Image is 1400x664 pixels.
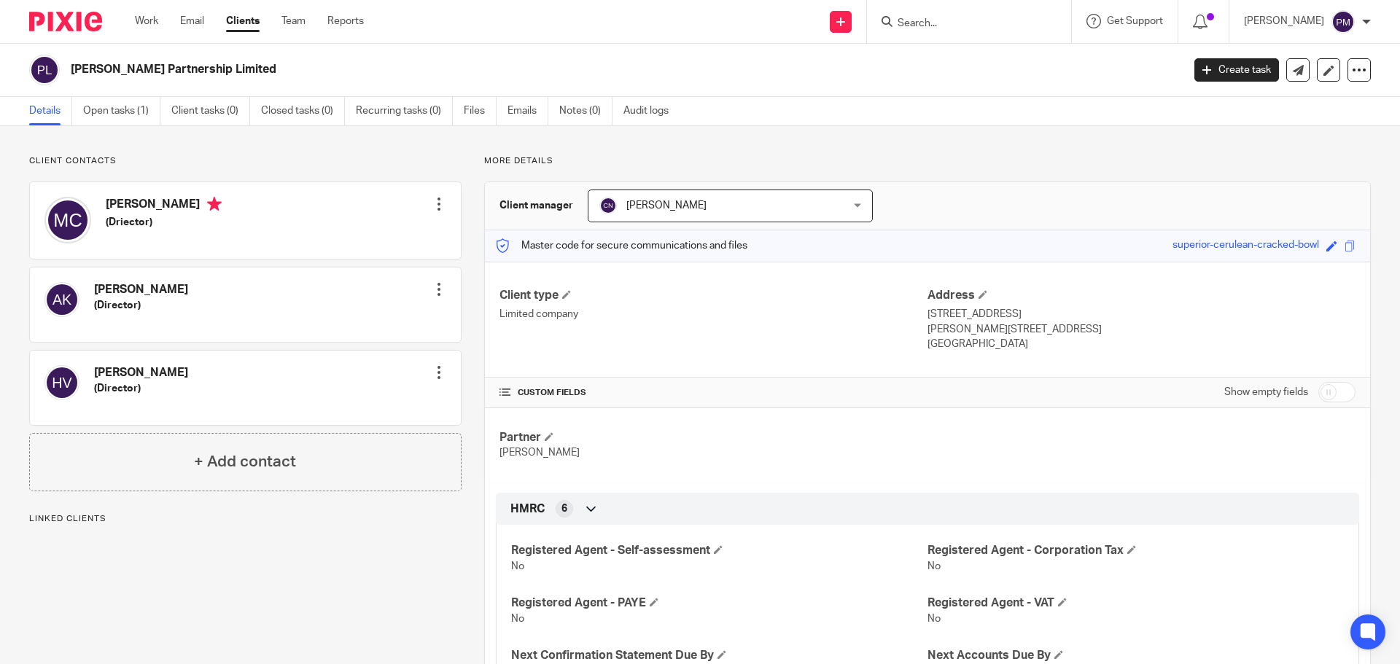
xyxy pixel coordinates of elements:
p: Master code for secure communications and files [496,238,747,253]
h4: Registered Agent - Self-assessment [511,543,927,558]
span: No [511,561,524,571]
a: Reports [327,14,364,28]
img: svg%3E [29,55,60,85]
a: Notes (0) [559,97,612,125]
p: [PERSON_NAME][STREET_ADDRESS] [927,322,1356,337]
h3: Client manager [499,198,573,213]
span: [PERSON_NAME] [499,448,580,458]
label: Show empty fields [1224,385,1308,399]
a: Files [464,97,497,125]
a: Details [29,97,72,125]
h5: (Director) [94,381,188,396]
p: Client contacts [29,155,462,167]
a: Email [180,14,204,28]
a: Client tasks (0) [171,97,250,125]
h4: Registered Agent - Corporation Tax [927,543,1344,558]
input: Search [896,17,1027,31]
img: Pixie [29,12,102,31]
p: [STREET_ADDRESS] [927,307,1356,321]
img: svg%3E [599,197,617,214]
h4: + Add contact [194,450,296,473]
i: Primary [207,197,222,211]
a: Create task [1194,58,1279,82]
h5: (Driector) [106,215,222,230]
span: 6 [561,501,567,516]
p: [PERSON_NAME] [1244,14,1324,28]
a: Audit logs [623,97,680,125]
h4: Registered Agent - VAT [927,595,1344,611]
p: Linked clients [29,513,462,525]
p: [GEOGRAPHIC_DATA] [927,337,1356,351]
img: svg%3E [1331,10,1355,34]
a: Emails [507,97,548,125]
a: Closed tasks (0) [261,97,345,125]
h4: [PERSON_NAME] [106,197,222,215]
span: No [511,614,524,624]
h2: [PERSON_NAME] Partnership Limited [71,62,952,77]
p: Limited company [499,307,927,321]
h4: CUSTOM FIELDS [499,387,927,399]
img: svg%3E [44,282,79,317]
span: [PERSON_NAME] [626,200,707,211]
span: HMRC [510,501,545,517]
h5: (Director) [94,298,188,313]
img: svg%3E [44,365,79,400]
span: No [927,561,941,571]
h4: Client type [499,288,927,303]
div: superior-cerulean-cracked-bowl [1172,238,1319,254]
h4: Address [927,288,1356,303]
p: More details [484,155,1371,167]
h4: Next Confirmation Statement Due By [511,648,927,663]
h4: [PERSON_NAME] [94,365,188,380]
a: Work [135,14,158,28]
span: No [927,614,941,624]
h4: Registered Agent - PAYE [511,595,927,611]
a: Open tasks (1) [83,97,160,125]
a: Recurring tasks (0) [356,97,453,125]
h4: [PERSON_NAME] [94,282,188,297]
span: Get Support [1107,16,1163,26]
h4: Partner [499,430,927,445]
h4: Next Accounts Due By [927,648,1344,663]
img: svg%3E [44,197,91,243]
a: Team [281,14,306,28]
a: Clients [226,14,260,28]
